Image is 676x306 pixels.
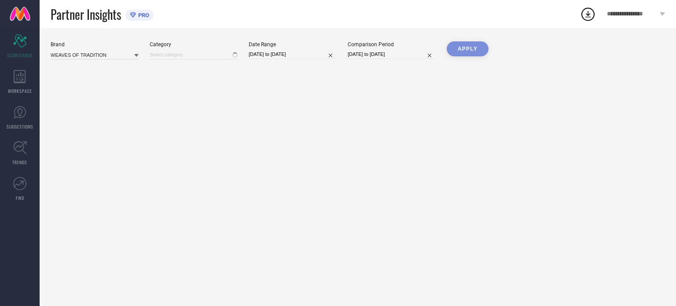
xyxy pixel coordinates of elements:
[249,50,337,59] input: Select date range
[12,159,27,166] span: TRENDS
[7,52,33,59] span: SCORECARDS
[16,195,24,201] span: FWD
[249,41,337,48] div: Date Range
[348,50,436,59] input: Select comparison period
[150,41,238,48] div: Category
[7,123,33,130] span: SUGGESTIONS
[580,6,596,22] div: Open download list
[136,12,149,18] span: PRO
[51,41,139,48] div: Brand
[8,88,32,94] span: WORKSPACE
[51,5,121,23] span: Partner Insights
[348,41,436,48] div: Comparison Period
